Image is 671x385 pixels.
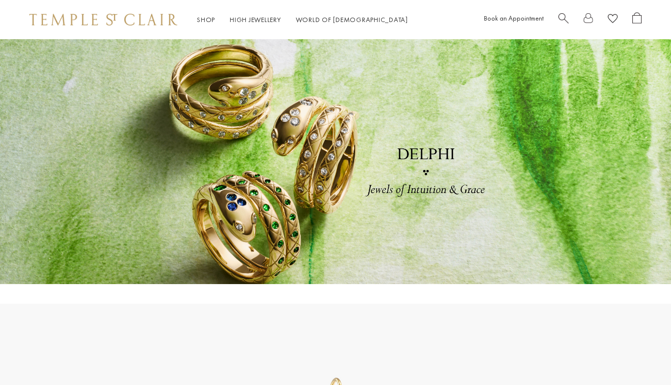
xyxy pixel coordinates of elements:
[197,14,408,26] nav: Main navigation
[484,14,544,23] a: Book an Appointment
[296,15,408,24] a: World of [DEMOGRAPHIC_DATA]World of [DEMOGRAPHIC_DATA]
[632,12,642,27] a: Open Shopping Bag
[230,15,281,24] a: High JewelleryHigh Jewellery
[197,15,215,24] a: ShopShop
[29,14,177,25] img: Temple St. Clair
[608,12,618,27] a: View Wishlist
[622,339,661,375] iframe: Gorgias live chat messenger
[558,12,569,27] a: Search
